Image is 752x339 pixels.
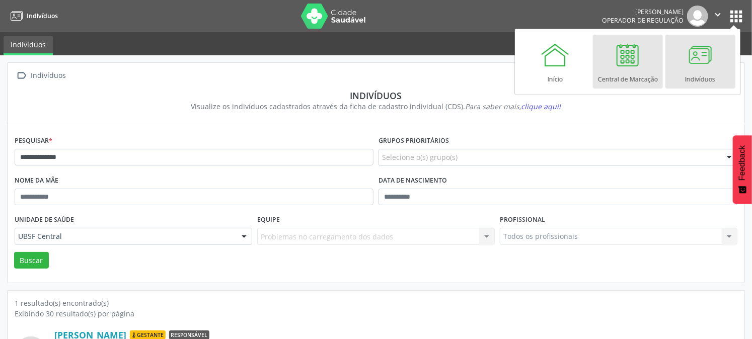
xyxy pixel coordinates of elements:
a: Início [520,35,590,89]
span: Selecione o(s) grupo(s) [382,152,458,162]
label: Unidade de saúde [15,212,74,228]
i:  [15,68,29,83]
label: Equipe [257,212,280,228]
label: Grupos prioritários [379,133,449,149]
a: Indivíduos [665,35,735,89]
i: Para saber mais, [466,102,561,111]
span: UBSF Central [18,231,232,241]
div: 1 resultado(s) encontrado(s) [15,298,737,308]
div: Visualize os indivíduos cadastrados através da ficha de cadastro individual (CDS). [22,101,730,112]
span: Indivíduos [27,12,58,20]
button:  [708,6,727,27]
button: apps [727,8,745,25]
i:  [712,9,723,20]
span: clique aqui! [521,102,561,111]
button: Feedback - Mostrar pesquisa [733,135,752,204]
a:  Indivíduos [15,68,68,83]
a: Indivíduos [7,8,58,24]
div: Indivíduos [22,90,730,101]
label: Nome da mãe [15,173,58,189]
label: Pesquisar [15,133,52,149]
label: Profissional [500,212,545,228]
button: Buscar [14,252,49,269]
label: Data de nascimento [379,173,447,189]
div: [PERSON_NAME] [602,8,684,16]
img: img [687,6,708,27]
div: Indivíduos [29,68,68,83]
span: Operador de regulação [602,16,684,25]
span: Feedback [738,145,747,181]
a: Indivíduos [4,36,53,55]
a: Central de Marcação [593,35,663,89]
div: Exibindo 30 resultado(s) por página [15,308,737,319]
